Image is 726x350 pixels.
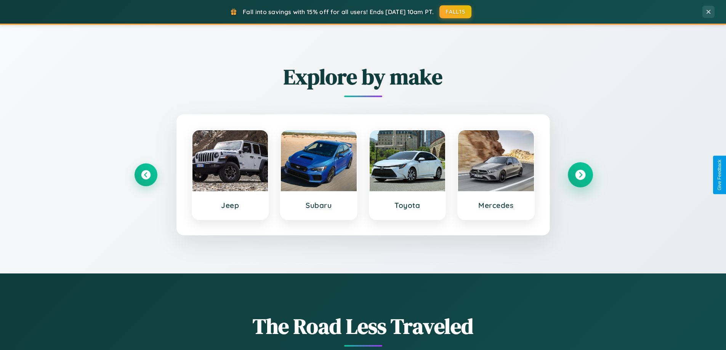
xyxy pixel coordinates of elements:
[135,62,592,91] h2: Explore by make
[243,8,434,16] span: Fall into savings with 15% off for all users! Ends [DATE] 10am PT.
[135,312,592,341] h1: The Road Less Traveled
[439,5,471,18] button: FALL15
[466,201,526,210] h3: Mercedes
[717,160,722,190] div: Give Feedback
[200,201,261,210] h3: Jeep
[288,201,349,210] h3: Subaru
[377,201,438,210] h3: Toyota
